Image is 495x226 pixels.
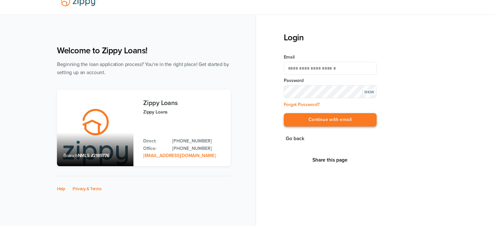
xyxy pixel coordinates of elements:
[57,61,229,75] span: Beginning the loan application process? You're in the right place! Get started by setting up an a...
[310,157,350,163] button: Share This Page
[284,54,377,60] label: Email
[78,153,109,158] span: NMLS #2189776
[284,77,377,84] label: Password
[143,100,224,107] h3: Zippy Loans
[57,46,231,56] h1: Welcome to Zippy Loans!
[143,145,166,152] p: Office:
[284,33,377,43] h3: Login
[143,138,166,145] p: Direct:
[363,89,376,95] div: SHOW
[63,153,78,158] span: Branch
[172,145,224,152] a: Office Phone: 512-975-2947
[284,85,377,98] input: Input Password
[284,62,377,75] input: Email Address
[57,186,65,192] a: Help
[284,113,377,126] button: Continue with email
[284,134,306,143] button: Go back
[284,102,320,107] a: Forgot Password?
[73,186,102,192] a: Privacy & Terms
[143,153,215,158] a: Email Address: zippyguide@zippymh.com
[143,108,224,116] p: Zippy Loans
[172,138,224,145] a: Direct Phone: 512-975-2947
